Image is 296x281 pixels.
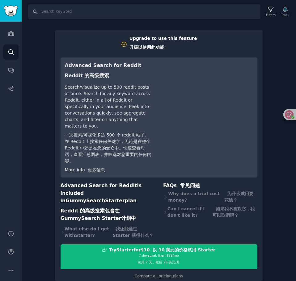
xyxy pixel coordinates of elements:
div: What else do I get with Starter ? [61,225,155,240]
div: Why does a trial cost money? [163,190,257,205]
div: Try Starter for $10 [109,247,215,253]
div: 7 days trial, then $ 29 /mo [61,253,257,267]
img: GummySearch logo [4,6,18,16]
font: 为什么试用要花钱？ [224,191,253,203]
font: 试用 7 天，然后 29 美元/月 [138,260,180,264]
h3: Advanced Search for Reddit [65,62,152,82]
a: More info 更多信息 [65,167,105,172]
font: 升级以使用此功能 [129,45,164,50]
font: 常见问题 [180,182,200,188]
font: 一次搜索/可视化多达 500 个 reddit 帖子。在 Reddit 上搜索任何关键字，无论是在整个 Reddit 中还是在您的受众中。快速查看对话，查看汇总图表，并筛选对您重要的任何内容。 [65,132,151,163]
span: GummySearch Starter [66,198,125,203]
font: Reddit 的高级搜索 [65,73,109,78]
div: Filters [266,13,276,17]
div: Search/visualize up to 500 reddit posts at once. Search for any keyword across Reddit, either in ... [65,84,152,167]
button: TryStarterfor$10 以 10 美元的价格试用 Starter7 daystrial, then $29/mo试用 7 天，然后 29 美元/月 [61,244,257,269]
font: Reddit 的高级搜索包含在 计划中 [61,208,136,221]
div: Upgrade to use this feature [129,35,197,53]
font: 以 10 美元的价格试用 Starter [153,247,215,252]
div: Can I cancel if I don't like it? [163,205,257,220]
input: Search Keyword [28,4,260,19]
font: 如果我不喜欢它，我可以取消吗？ [213,206,255,218]
h3: FAQs [163,182,257,190]
font: 我还能通过 Starter 获得什么？ [112,226,153,238]
font: 更多信息 [88,167,105,172]
h3: Advanced Search for Reddit is included in plan [61,182,155,225]
iframe: YouTube video player [160,62,253,108]
span: GummySearch Starter [61,215,121,221]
